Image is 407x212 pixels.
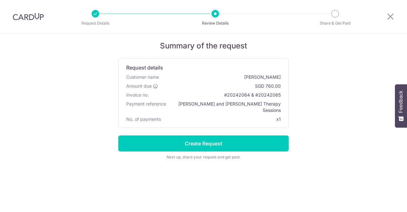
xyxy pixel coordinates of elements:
p: Share & Get Paid [312,20,359,26]
span: x1 [276,116,281,122]
span: Feedback [398,91,404,113]
span: Customer name [126,74,159,80]
iframe: Opens a widget where you can find more information [366,193,401,209]
p: Request Details [72,20,119,26]
h5: Summary of the request [118,41,289,51]
label: Amount due [126,83,158,89]
img: CardUp [13,13,44,20]
p: Review Details [192,20,239,26]
span: No. of payments [126,116,161,122]
span: Invoice no. [126,92,149,98]
span: Request details [126,64,163,71]
span: [PERSON_NAME] [162,74,281,80]
div: Next up, share your request and get paid. [118,154,289,160]
button: Feedback - Show survey [395,84,407,128]
span: Payment reference [126,101,166,113]
span: SGD 760.00 [161,83,281,89]
span: [PERSON_NAME] and [PERSON_NAME] Therapy Sessions [169,101,281,113]
input: Create Request [118,135,289,151]
span: #20242064 & #20242065 [151,92,281,98]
